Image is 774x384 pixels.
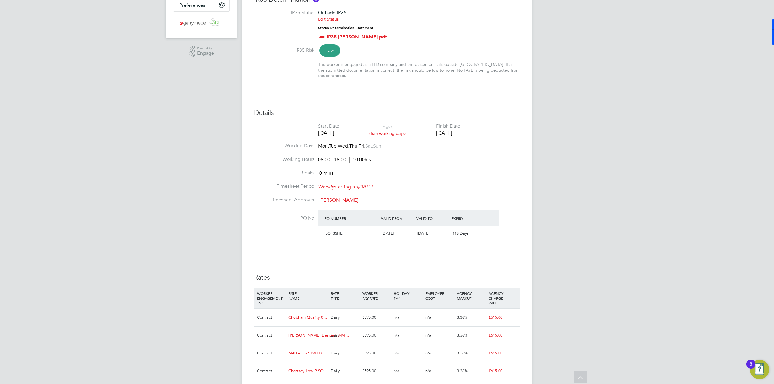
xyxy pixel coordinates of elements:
div: Contract [255,327,287,344]
span: (635 working days) [369,131,406,136]
span: Sat, [365,143,373,149]
div: 08:00 - 18:00 [318,157,371,163]
label: PO No [254,215,314,222]
div: WORKER ENGAGEMENT TYPE [255,288,287,308]
span: 3.36% [457,368,468,373]
span: n/a [425,315,431,320]
span: [DATE] [417,231,429,236]
div: Finish Date [436,123,460,129]
span: Fri, [359,143,365,149]
label: IR35 Risk [254,47,314,54]
span: Low [319,44,340,57]
span: 10.00hrs [349,157,371,163]
a: Edit Status [318,16,339,22]
div: Contract [255,362,287,380]
div: Expiry [450,213,485,224]
div: [DATE] [318,129,339,136]
em: [DATE] [358,184,372,190]
span: Tue, [329,143,338,149]
div: £595.00 [361,362,392,380]
div: Start Date [318,123,339,129]
label: Working Days [254,143,314,149]
button: Open Resource Center, 3 new notifications [750,360,769,379]
div: Contract [255,344,287,362]
div: DAYS [366,125,409,136]
span: Thu, [349,143,359,149]
a: IR35 [PERSON_NAME].pdf [327,34,387,40]
span: Engage [197,51,214,56]
span: Sun [373,143,381,149]
div: PO Number [323,213,379,224]
div: AGENCY CHARGE RATE [487,288,519,308]
span: n/a [394,315,399,320]
span: Chertsey Low P SO… [288,368,327,373]
div: 3 [750,364,752,372]
span: n/a [425,333,431,338]
div: £595.00 [361,309,392,326]
div: AGENCY MARKUP [455,288,487,304]
span: Mon, [318,143,329,149]
span: n/a [425,350,431,356]
div: Valid To [415,213,450,224]
div: Valid From [379,213,415,224]
span: [PERSON_NAME] [319,197,358,203]
label: Timesheet Period [254,183,314,190]
span: [DATE] [382,231,394,236]
span: starting on [318,184,372,190]
div: [DATE] [436,129,460,136]
span: n/a [394,368,399,373]
span: Mill Green STW 03-… [288,350,327,356]
span: LOT3SITE [325,231,343,236]
strong: Status Determination Statement [318,26,373,30]
label: Timesheet Approver [254,197,314,203]
em: Weekly [318,184,334,190]
span: 3.36% [457,333,468,338]
span: n/a [394,350,399,356]
div: Contract [255,309,287,326]
div: EMPLOYER COST [424,288,455,304]
span: Powered by [197,46,214,51]
div: Daily [329,327,361,344]
label: Working Hours [254,156,314,163]
span: 118 Days [452,231,469,236]
div: Daily [329,344,361,362]
label: IR35 Status [254,10,314,16]
span: Preferences [179,2,205,8]
span: £615.00 [489,368,502,373]
div: RATE NAME [287,288,329,304]
h3: Rates [254,273,520,282]
span: 3.36% [457,350,468,356]
h3: Details [254,109,520,117]
div: HOLIDAY PAY [392,288,424,304]
img: ganymedesolutions-logo-retina.png [178,18,225,28]
span: £615.00 [489,333,502,338]
span: Outside IR35 [318,10,346,15]
div: Daily [329,362,361,380]
div: £595.00 [361,344,392,362]
span: Wed, [338,143,349,149]
span: Chobham Quality 0… [288,315,327,320]
div: £595.00 [361,327,392,344]
span: [PERSON_NAME] Design 03-K4… [288,333,349,338]
div: Daily [329,309,361,326]
span: n/a [425,368,431,373]
label: Breaks [254,170,314,176]
span: 0 mins [319,170,333,176]
span: n/a [394,333,399,338]
div: WORKER PAY RATE [361,288,392,304]
span: £615.00 [489,350,502,356]
div: RATE TYPE [329,288,361,304]
span: 3.36% [457,315,468,320]
div: The worker is engaged as a LTD company and the placement falls outside [GEOGRAPHIC_DATA]. If all ... [318,62,520,78]
span: £615.00 [489,315,502,320]
a: Powered byEngage [189,46,214,57]
a: Go to home page [173,18,230,28]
